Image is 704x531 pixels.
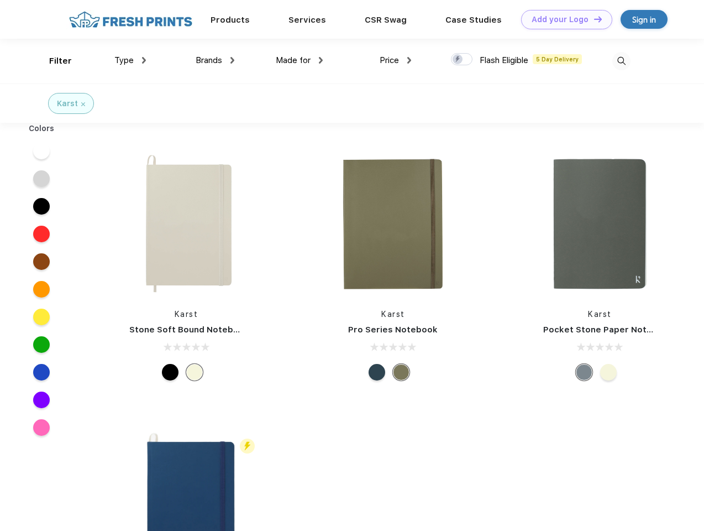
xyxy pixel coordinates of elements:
[129,325,249,335] a: Stone Soft Bound Notebook
[49,55,72,67] div: Filter
[57,98,78,110] div: Karst
[20,123,63,134] div: Colors
[142,57,146,64] img: dropdown.png
[533,54,582,64] span: 5 Day Delivery
[113,150,260,298] img: func=resize&h=266
[594,16,602,22] img: DT
[621,10,668,29] a: Sign in
[348,325,438,335] a: Pro Series Notebook
[612,52,631,70] img: desktop_search.svg
[319,57,323,64] img: dropdown.png
[288,15,326,25] a: Services
[81,102,85,106] img: filter_cancel.svg
[66,10,196,29] img: fo%20logo%202.webp
[319,150,466,298] img: func=resize&h=266
[576,364,592,381] div: Gray
[365,15,407,25] a: CSR Swag
[381,310,405,319] a: Karst
[196,55,222,65] span: Brands
[543,325,674,335] a: Pocket Stone Paper Notebook
[162,364,178,381] div: Black
[588,310,612,319] a: Karst
[600,364,617,381] div: Beige
[380,55,399,65] span: Price
[230,57,234,64] img: dropdown.png
[211,15,250,25] a: Products
[407,57,411,64] img: dropdown.png
[114,55,134,65] span: Type
[480,55,528,65] span: Flash Eligible
[527,150,674,298] img: func=resize&h=266
[175,310,198,319] a: Karst
[276,55,311,65] span: Made for
[240,439,255,454] img: flash_active_toggle.svg
[393,364,409,381] div: Olive
[532,15,589,24] div: Add your Logo
[186,364,203,381] div: Beige
[369,364,385,381] div: Navy
[632,13,656,26] div: Sign in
